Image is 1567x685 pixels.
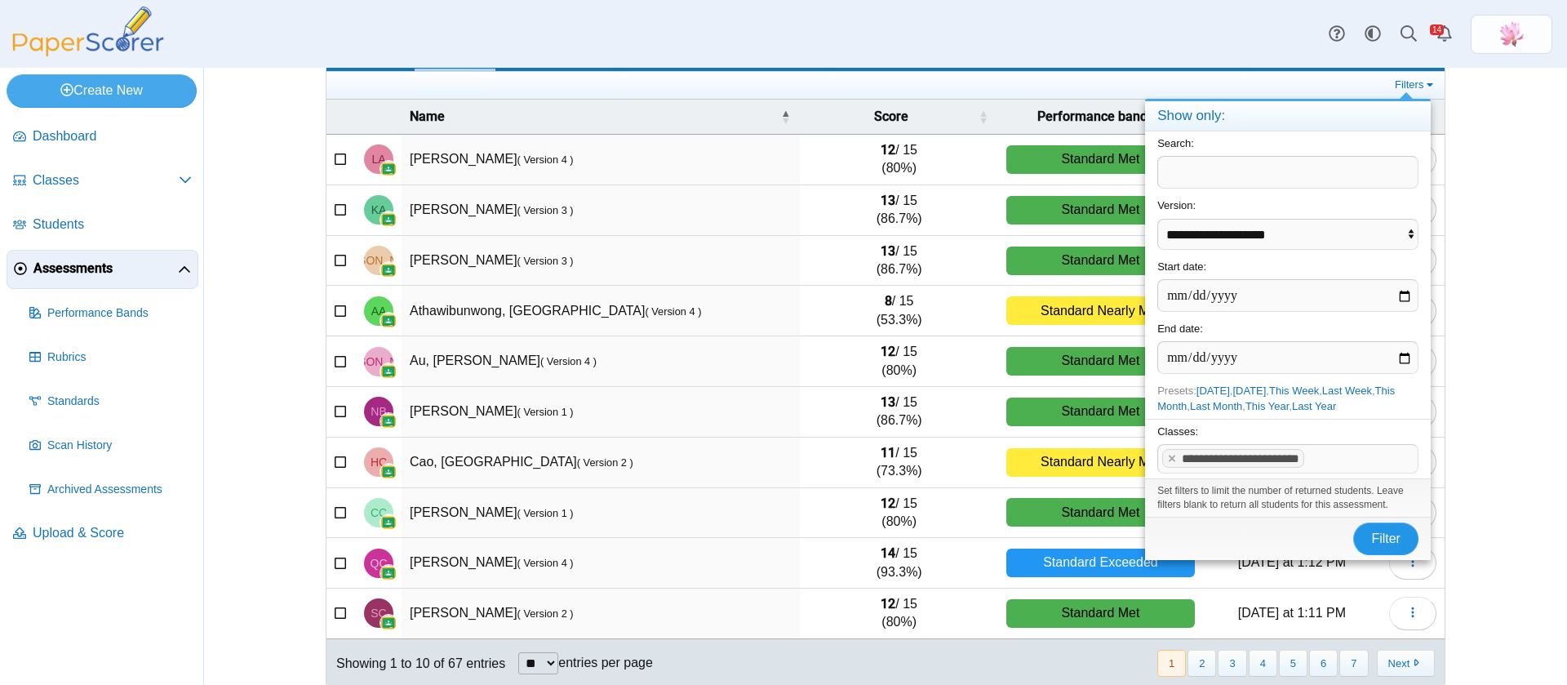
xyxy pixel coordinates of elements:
[23,470,198,509] a: Archived Assessments
[1157,444,1418,474] tags: ​
[1145,193,1431,254] div: Version:
[1391,77,1440,93] a: Filters
[33,524,192,542] span: Upload & Score
[1339,650,1368,677] button: 7
[402,589,800,639] td: [PERSON_NAME]
[1371,532,1401,545] span: Filter
[881,344,895,359] b: 12
[1006,196,1195,225] div: Standard Met
[800,488,997,539] td: / 15 (80%)
[517,607,574,620] small: ( Version 2 )
[380,565,397,581] img: googleClassroom-logo.png
[47,349,192,366] span: Rubrics
[800,135,997,185] td: / 15 (80%)
[47,482,192,498] span: Archived Assessments
[1498,21,1525,47] img: ps.MuGhfZT6iQwmPTCC
[800,336,997,387] td: / 15 (80%)
[47,305,192,322] span: Performance Bands
[881,545,895,561] b: 14
[380,161,397,177] img: googleClassroom-logo.png
[1145,419,1431,478] div: Classes:
[371,607,386,619] span: Stella Chen
[577,456,633,469] small: ( Version 2 )
[1190,400,1242,412] a: Last Month
[1292,400,1336,412] a: Last Year
[881,596,895,612] b: 12
[1238,606,1346,620] time: Sep 9, 2025 at 1:11 PM
[371,558,388,569] span: Qi Qi Chen
[1037,109,1148,124] span: Performance band
[800,589,997,639] td: / 15 (80%)
[402,438,800,488] td: Cao, [GEOGRAPHIC_DATA]
[7,206,198,245] a: Students
[1145,255,1431,317] div: Start date:
[979,100,988,134] span: Score : Activate to sort
[1157,650,1186,677] button: 1
[380,464,397,480] img: googleClassroom-logo.png
[1309,650,1338,677] button: 6
[517,204,574,216] small: ( Version 3 )
[7,162,198,201] a: Classes
[1249,650,1277,677] button: 4
[33,171,179,189] span: Classes
[881,193,895,208] b: 13
[881,142,895,158] b: 12
[800,185,997,236] td: / 15 (86.7%)
[23,338,198,377] a: Rubrics
[380,262,397,278] img: googleClassroom-logo.png
[23,294,198,333] a: Performance Bands
[517,406,574,418] small: ( Version 1 )
[1279,650,1307,677] button: 5
[402,488,800,539] td: [PERSON_NAME]
[1006,296,1195,325] div: Standard Nearly Met
[331,255,425,266] span: James Alexander
[402,336,800,387] td: Au, [PERSON_NAME]
[380,363,397,380] img: googleClassroom-logo.png
[1196,385,1230,397] a: [DATE]
[47,438,192,454] span: Scan History
[1187,650,1216,677] button: 2
[371,305,387,317] span: Arada Athawibunwong
[881,445,895,460] b: 11
[800,387,997,438] td: / 15 (86.7%)
[1145,317,1431,379] div: End date:
[371,456,387,468] span: Haiyang Cao
[7,250,198,289] a: Assessments
[1353,523,1418,555] button: Filter
[7,74,197,107] a: Create New
[645,305,701,318] small: ( Version 4 )
[881,394,895,410] b: 13
[7,45,170,59] a: PaperScorer
[1145,101,1431,131] h4: Show only:
[47,394,192,410] span: Standards
[380,211,397,228] img: googleClassroom-logo.png
[371,406,386,417] span: Nina Branicio
[402,387,800,438] td: [PERSON_NAME]
[1157,385,1395,411] span: Presets: , , , , , , ,
[800,236,997,287] td: / 15 (86.7%)
[780,100,790,134] span: Name : Activate to invert sorting
[371,507,387,518] span: Clara Chan
[331,356,425,367] span: Jayden Au
[402,135,800,185] td: [PERSON_NAME]
[558,656,653,669] label: entries per page
[1232,385,1266,397] a: [DATE]
[402,185,800,236] td: [PERSON_NAME]
[410,109,445,124] span: Name
[1238,555,1346,569] time: Sep 9, 2025 at 1:12 PM
[371,204,387,216] span: Kaylin Aguilar
[380,313,397,329] img: googleClassroom-logo.png
[517,255,574,267] small: ( Version 3 )
[885,293,892,309] b: 8
[1322,385,1372,397] a: Last Week
[371,153,385,165] span: Leah Acosta
[1006,398,1195,426] div: Standard Met
[1269,385,1319,397] a: This Week
[1427,16,1463,52] a: Alerts
[1471,15,1552,54] a: ps.MuGhfZT6iQwmPTCC
[1165,453,1179,464] x: remove tag
[1006,145,1195,174] div: Standard Met
[1157,137,1194,149] label: Search:
[402,286,800,336] td: Athawibunwong, [GEOGRAPHIC_DATA]
[1157,385,1395,411] a: This Month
